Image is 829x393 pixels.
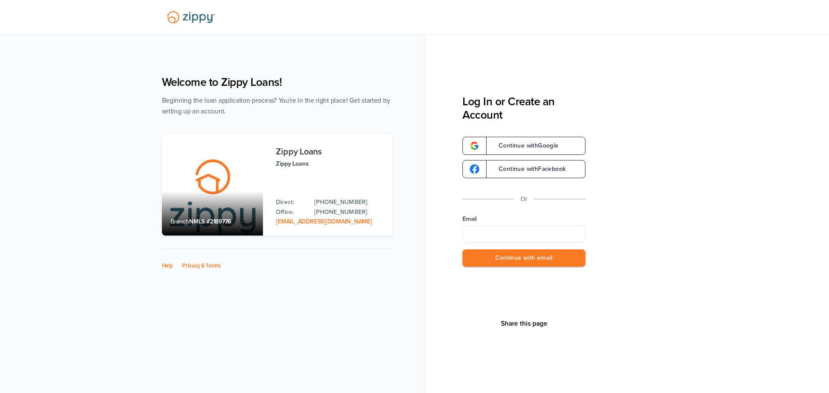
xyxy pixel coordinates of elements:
span: NMLS #2189776 [189,218,231,225]
a: google-logoContinue withGoogle [462,137,585,155]
a: google-logoContinue withFacebook [462,160,585,178]
input: Email Address [462,225,585,242]
img: google-logo [470,164,479,174]
h1: Welcome to Zippy Loans! [162,75,392,89]
span: Branch [171,218,190,225]
a: Help [162,262,173,269]
span: Beginning the loan application process? You're in the right place! Get started by setting up an a... [162,97,390,115]
img: google-logo [470,141,479,151]
a: Privacy & Terms [182,262,221,269]
img: Lender Logo [162,7,220,27]
a: Office Phone: 512-975-2947 [314,208,383,217]
h3: Log In or Create an Account [462,95,585,122]
a: Direct Phone: 512-975-2947 [314,198,383,207]
span: Continue with Google [490,143,559,149]
p: Zippy Loans [276,159,383,169]
button: Share This Page [498,319,550,328]
h3: Zippy Loans [276,147,383,157]
p: Or [521,194,528,204]
p: Direct: [276,198,306,207]
a: Email Address: zippyguide@zippymh.com [276,218,372,225]
span: Continue with Facebook [490,166,566,172]
button: Continue with email [462,249,585,267]
label: Email [462,215,585,223]
p: Office: [276,208,306,217]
